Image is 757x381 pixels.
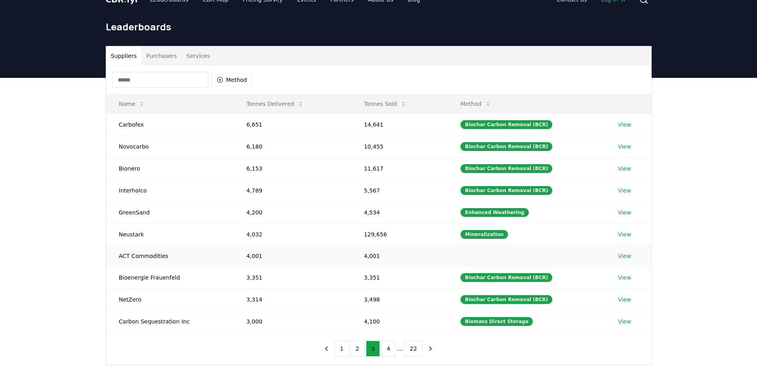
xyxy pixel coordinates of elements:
a: View [618,208,631,216]
td: 6,153 [233,157,351,179]
div: Mineralization [461,230,508,239]
td: 3,498 [351,288,448,310]
a: View [618,230,631,238]
td: 4,032 [233,223,351,245]
button: Method [454,96,498,112]
td: NetZero [106,288,234,310]
a: View [618,165,631,173]
div: Biomass Direct Storage [461,317,533,326]
td: 11,617 [351,157,448,179]
td: Carbon Sequestration Inc [106,310,234,332]
td: 4,001 [351,245,448,266]
td: 5,567 [351,179,448,201]
div: Biochar Carbon Removal (BCR) [461,120,552,129]
td: Carbofex [106,113,234,135]
button: previous page [320,341,333,357]
div: Biochar Carbon Removal (BCR) [461,142,552,151]
button: 1 [335,341,349,357]
div: Biochar Carbon Removal (BCR) [461,295,552,304]
button: Services [182,46,215,65]
td: 4,789 [233,179,351,201]
a: View [618,143,631,151]
button: 22 [405,341,422,357]
div: Enhanced Weathering [461,208,529,217]
td: Interholco [106,179,234,201]
div: Biochar Carbon Removal (BCR) [461,186,552,195]
a: View [618,252,631,260]
a: View [618,296,631,304]
button: Tonnes Delivered [240,96,310,112]
a: View [618,317,631,325]
td: 14,641 [351,113,448,135]
td: 10,455 [351,135,448,157]
td: 4,100 [351,310,448,332]
td: 3,000 [233,310,351,332]
td: 4,200 [233,201,351,223]
td: 4,534 [351,201,448,223]
td: Bionero [106,157,234,179]
td: ACT Commodities [106,245,234,266]
td: GreenSand [106,201,234,223]
button: Method [211,73,253,86]
a: View [618,187,631,194]
td: Novocarbo [106,135,234,157]
td: Bioenergie Frauenfeld [106,266,234,288]
td: 3,351 [351,266,448,288]
button: Tonnes Sold [358,96,413,112]
button: 3 [366,341,380,357]
button: Purchasers [141,46,182,65]
li: ... [397,344,403,353]
a: View [618,274,631,282]
a: View [618,121,631,129]
div: Biochar Carbon Removal (BCR) [461,164,552,173]
td: 4,001 [233,245,351,266]
div: Biochar Carbon Removal (BCR) [461,273,552,282]
td: 6,651 [233,113,351,135]
button: Suppliers [106,46,142,65]
button: Name [113,96,151,112]
button: 2 [350,341,364,357]
button: 4 [381,341,395,357]
td: 3,351 [233,266,351,288]
h1: Leaderboards [106,20,652,33]
td: 6,180 [233,135,351,157]
td: 129,656 [351,223,448,245]
button: next page [424,341,437,357]
td: Neustark [106,223,234,245]
td: 3,314 [233,288,351,310]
